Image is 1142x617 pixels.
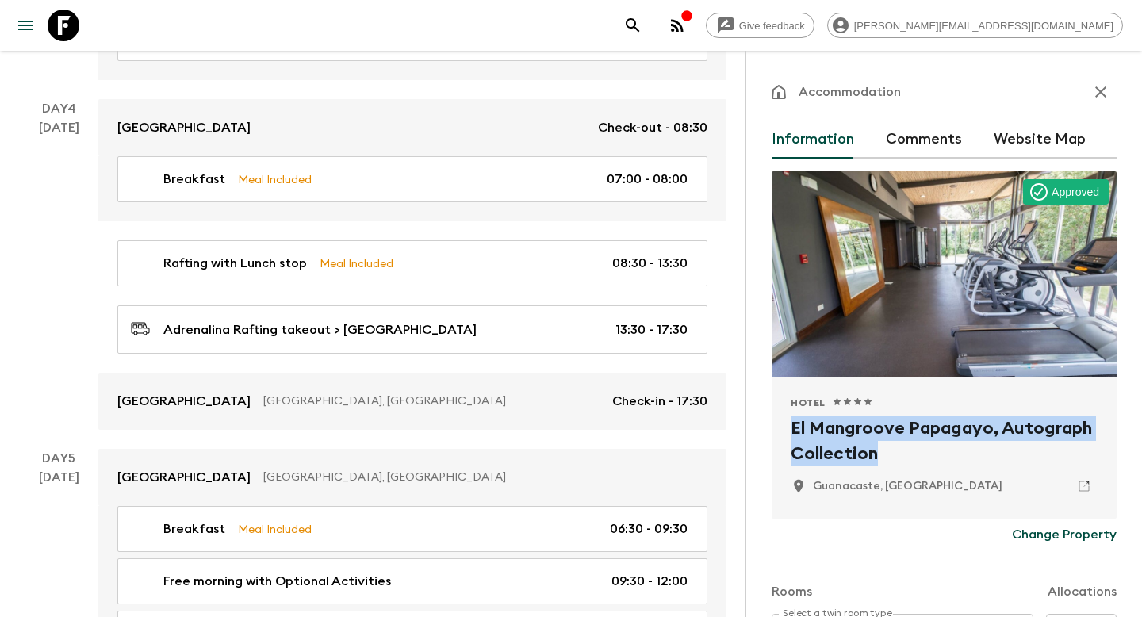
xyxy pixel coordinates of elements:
[612,392,707,411] p: Check-in - 17:30
[10,10,41,41] button: menu
[19,99,98,118] p: Day 4
[845,20,1122,32] span: [PERSON_NAME][EMAIL_ADDRESS][DOMAIN_NAME]
[1048,582,1117,601] p: Allocations
[238,171,312,188] p: Meal Included
[117,506,707,552] a: BreakfastMeal Included06:30 - 09:30
[117,156,707,202] a: BreakfastMeal Included07:00 - 08:00
[117,392,251,411] p: [GEOGRAPHIC_DATA]
[238,520,312,538] p: Meal Included
[117,468,251,487] p: [GEOGRAPHIC_DATA]
[117,240,707,286] a: Rafting with Lunch stopMeal Included08:30 - 13:30
[98,449,726,506] a: [GEOGRAPHIC_DATA][GEOGRAPHIC_DATA], [GEOGRAPHIC_DATA]
[886,121,962,159] button: Comments
[827,13,1123,38] div: [PERSON_NAME][EMAIL_ADDRESS][DOMAIN_NAME]
[615,320,688,339] p: 13:30 - 17:30
[706,13,814,38] a: Give feedback
[163,320,477,339] p: Adrenalina Rafting takeout > [GEOGRAPHIC_DATA]
[611,572,688,591] p: 09:30 - 12:00
[607,170,688,189] p: 07:00 - 08:00
[163,519,225,538] p: Breakfast
[610,519,688,538] p: 06:30 - 09:30
[598,118,707,137] p: Check-out - 08:30
[813,478,1002,494] p: Guanacaste, Costa Rica
[791,416,1098,466] h2: El Mangroove Papagayo, Autograph Collection
[163,572,391,591] p: Free morning with Optional Activities
[1012,525,1117,544] p: Change Property
[612,254,688,273] p: 08:30 - 13:30
[730,20,814,32] span: Give feedback
[772,121,854,159] button: Information
[39,118,79,430] div: [DATE]
[772,171,1117,377] div: Photo of El Mangroove Papagayo, Autograph Collection
[994,121,1086,159] button: Website Map
[263,469,695,485] p: [GEOGRAPHIC_DATA], [GEOGRAPHIC_DATA]
[617,10,649,41] button: search adventures
[263,393,600,409] p: [GEOGRAPHIC_DATA], [GEOGRAPHIC_DATA]
[791,397,826,409] span: Hotel
[1052,184,1099,200] p: Approved
[799,82,901,102] p: Accommodation
[163,254,307,273] p: Rafting with Lunch stop
[98,373,726,430] a: [GEOGRAPHIC_DATA][GEOGRAPHIC_DATA], [GEOGRAPHIC_DATA]Check-in - 17:30
[98,99,726,156] a: [GEOGRAPHIC_DATA]Check-out - 08:30
[163,170,225,189] p: Breakfast
[1012,519,1117,550] button: Change Property
[117,305,707,354] a: Adrenalina Rafting takeout > [GEOGRAPHIC_DATA]13:30 - 17:30
[117,558,707,604] a: Free morning with Optional Activities09:30 - 12:00
[19,449,98,468] p: Day 5
[117,118,251,137] p: [GEOGRAPHIC_DATA]
[772,582,812,601] p: Rooms
[320,255,393,272] p: Meal Included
